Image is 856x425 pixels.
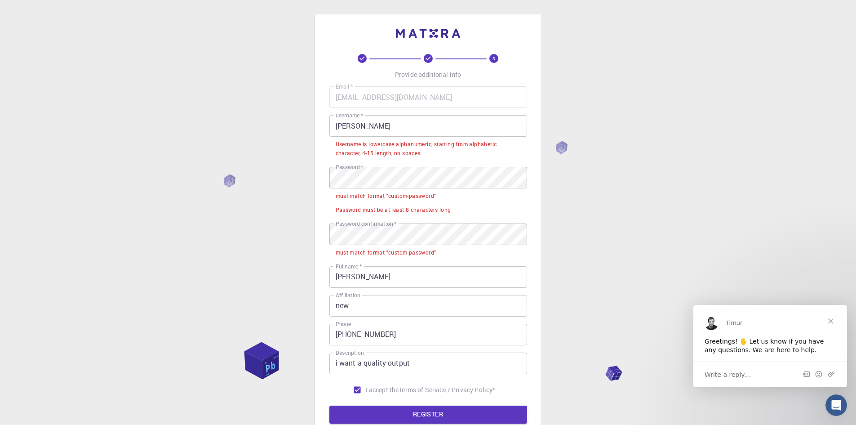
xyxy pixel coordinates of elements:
label: Affiliation [336,291,360,299]
label: Phone [336,320,351,328]
label: username [336,112,363,119]
div: must match format "custom-password" [336,192,436,201]
p: Provide additional info [395,70,461,79]
p: Terms of Service / Privacy Policy * [399,385,495,394]
div: Password must be at least 8 characters long [336,206,451,215]
label: Fullname [336,263,362,270]
label: Password confirmation [336,220,396,228]
iframe: Intercom live chat [825,394,847,416]
label: Description [336,349,364,357]
div: Username is lowercase alphanumeric, starting from alphabetic character, 4-15 length, no spaces [336,140,521,158]
label: Email [336,83,353,90]
label: Password [336,163,363,171]
button: REGISTER [329,406,527,424]
div: must match format "custom-password" [336,248,436,257]
text: 3 [492,55,495,62]
span: I accept the [366,385,399,394]
iframe: Intercom live chat message [693,305,847,387]
a: Terms of Service / Privacy Policy* [399,385,495,394]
